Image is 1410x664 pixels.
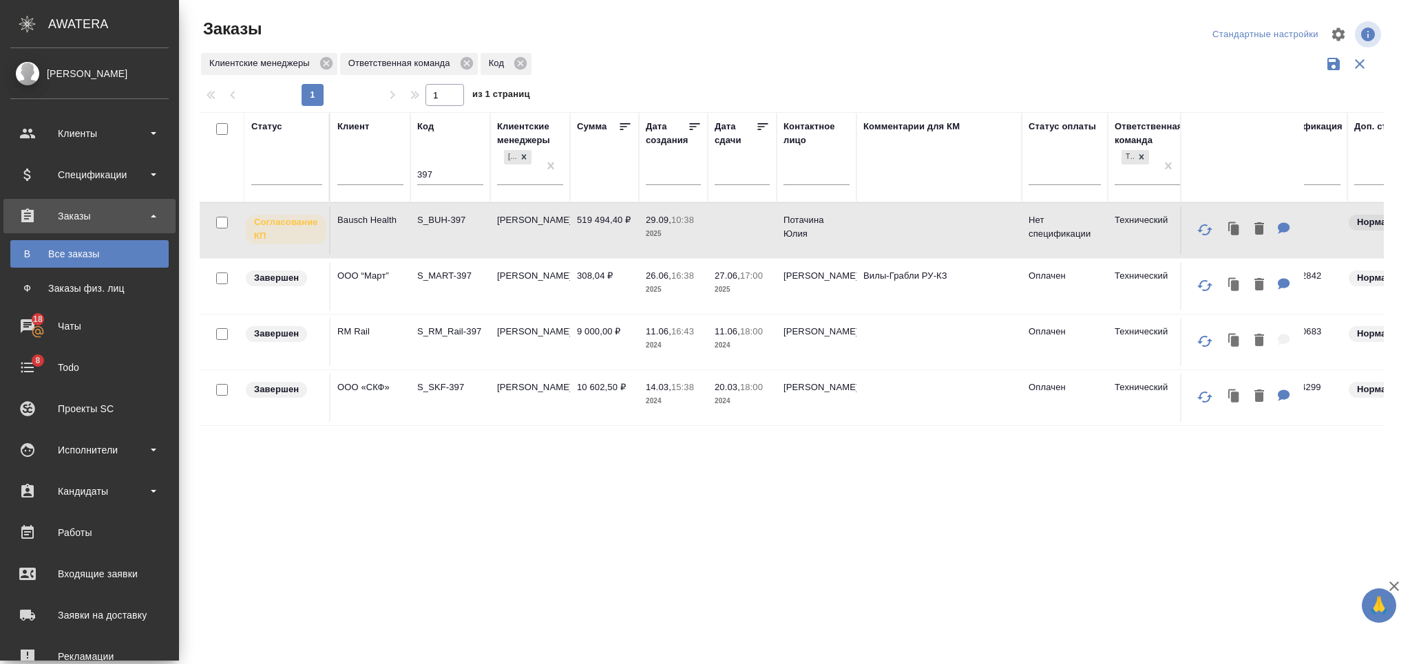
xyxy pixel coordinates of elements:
span: 18 [25,312,51,326]
td: Технический [1108,262,1188,310]
span: из 1 страниц [472,86,530,106]
div: Клиент [337,120,369,133]
p: Согласование КП [254,215,318,243]
button: Обновить [1188,325,1221,358]
p: Завершен [254,383,299,396]
p: 2024 [646,339,701,352]
p: ООО «СКФ» [337,381,403,394]
div: Выставляет КМ при направлении счета или после выполнения всех работ/сдачи заказа клиенту. Окончат... [244,381,322,399]
button: Обновить [1188,269,1221,302]
p: 20.03, [715,382,740,392]
div: Проекты SC [10,398,169,419]
td: 519 494,40 ₽ [570,206,639,255]
div: Статус оплаты [1029,120,1096,133]
div: Заказы физ. лиц [17,281,162,295]
div: Чаты [10,316,169,336]
div: Ответственная команда [1115,120,1183,147]
div: Заказы [10,206,169,226]
button: 🙏 [1362,588,1396,623]
div: Спецификации [10,164,169,185]
a: Входящие заявки [3,557,176,591]
div: Кандидаты [10,481,169,502]
td: [PERSON_NAME] [777,318,856,366]
p: 18:00 [740,326,763,336]
td: 308,04 ₽ [570,262,639,310]
a: Заявки на доставку [3,598,176,632]
td: [PERSON_NAME] [777,374,856,422]
div: [PERSON_NAME] [10,66,169,81]
div: Выставляет КМ при направлении счета или после выполнения всех работ/сдачи заказа клиенту. Окончат... [244,269,322,288]
span: 🙏 [1367,591,1391,620]
p: S_MART-397 [417,269,483,283]
td: 9 000,00 ₽ [570,318,639,366]
button: Обновить [1188,213,1221,246]
td: [PERSON_NAME] [490,374,570,422]
a: Работы [3,515,176,550]
div: Работы [10,522,169,543]
td: Оплачен [1022,262,1108,310]
button: Сбросить фильтры [1347,51,1373,77]
div: Доп. статус [1354,120,1407,133]
button: Клонировать [1221,271,1248,299]
div: Никифорова Валерия [503,149,533,166]
td: Технический [1108,318,1188,366]
td: Технический [1108,374,1188,422]
a: 8Todo [3,350,176,385]
p: 11.06, [715,326,740,336]
td: [PERSON_NAME] [490,318,570,366]
div: Дата сдачи [715,120,756,147]
td: [PERSON_NAME] [777,262,856,310]
p: 16:38 [671,270,694,281]
button: Удалить [1248,327,1271,355]
span: Заказы [200,18,262,40]
div: Код [417,120,434,133]
div: Исполнители [10,440,169,460]
button: Удалить [1248,271,1271,299]
p: Код [489,56,509,70]
div: Клиенты [10,123,169,144]
div: Статус [251,120,282,133]
div: Комментарии для КМ [863,120,960,133]
td: Потачина Юлия [777,206,856,255]
div: Спецификация [1274,120,1343,133]
p: ООО “Март” [337,269,403,283]
a: 18Чаты [3,309,176,343]
a: ФЗаказы физ. лиц [10,275,169,302]
td: Оплачен [1022,374,1108,422]
p: Завершен [254,271,299,285]
p: 2025 [646,227,701,241]
button: Сохранить фильтры [1320,51,1347,77]
div: Todo [10,357,169,378]
button: Обновить [1188,381,1221,414]
div: Входящие заявки [10,564,169,584]
td: Технический [1108,206,1188,255]
div: Технический [1122,150,1134,164]
p: Завершен [254,327,299,341]
p: 11.06, [646,326,671,336]
span: Настроить таблицу [1322,18,1355,51]
td: OTP-10683 [1267,318,1347,366]
p: 29.09, [646,215,671,225]
p: 2024 [715,394,770,408]
p: Клиентские менеджеры [209,56,315,70]
button: Клонировать [1221,327,1248,355]
div: Клиентские менеджеры [497,120,563,147]
p: 18:00 [740,382,763,392]
button: Клонировать [1221,383,1248,411]
button: Клонировать [1221,215,1248,244]
p: 2025 [715,283,770,297]
a: ВВсе заказы [10,240,169,268]
p: Bausch Health [337,213,403,227]
button: Удалить [1248,383,1271,411]
p: 14.03, [646,382,671,392]
div: Контактное лицо [783,120,850,147]
td: [PERSON_NAME] [490,206,570,255]
div: [PERSON_NAME] [504,150,516,164]
div: Технический [1120,149,1150,166]
p: S_RM_Rail-397 [417,325,483,339]
p: S_SKF-397 [417,381,483,394]
div: Клиентские менеджеры [201,53,337,75]
div: Выставляет КМ при направлении счета или после выполнения всех работ/сдачи заказа клиенту. Окончат... [244,325,322,343]
a: Проекты SC [3,392,176,426]
div: Все заказы [17,247,162,261]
